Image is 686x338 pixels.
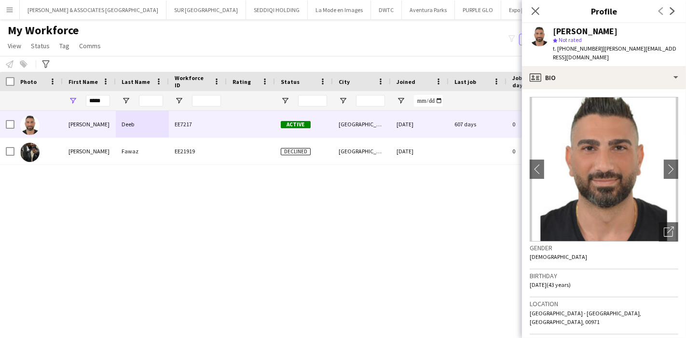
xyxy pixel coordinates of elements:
[8,41,21,50] span: View
[339,96,347,105] button: Open Filter Menu
[63,138,116,164] div: [PERSON_NAME]
[530,271,678,280] h3: Birthday
[530,97,678,242] img: Crew avatar or photo
[507,138,569,164] div: 0
[233,78,251,85] span: Rating
[530,243,678,252] h3: Gender
[169,111,227,137] div: EE7217
[281,121,311,128] span: Active
[20,78,37,85] span: Photo
[40,58,52,70] app-action-btn: Advanced filters
[449,111,507,137] div: 607 days
[559,36,582,43] span: Not rated
[659,222,678,242] div: Open photos pop-in
[63,111,116,137] div: [PERSON_NAME]
[356,95,385,107] input: City Filter Input
[79,41,101,50] span: Comms
[20,116,40,135] img: Fayez Deeb
[246,0,308,19] button: SEDDIQI HOLDING
[69,96,77,105] button: Open Filter Menu
[192,95,221,107] input: Workforce ID Filter Input
[75,40,105,52] a: Comms
[414,95,443,107] input: Joined Filter Input
[116,111,169,137] div: Deeb
[553,27,617,36] div: [PERSON_NAME]
[166,0,246,19] button: SUR [GEOGRAPHIC_DATA]
[397,78,415,85] span: Joined
[175,74,209,89] span: Workforce ID
[308,0,371,19] button: La Mode en Images
[530,281,571,288] span: [DATE] (43 years)
[27,40,54,52] a: Status
[55,40,73,52] a: Tag
[20,143,40,162] img: Fayez Fawaz
[298,95,327,107] input: Status Filter Input
[59,41,69,50] span: Tag
[333,138,391,164] div: [GEOGRAPHIC_DATA]
[522,5,686,17] h3: Profile
[333,111,391,137] div: [GEOGRAPHIC_DATA]
[530,299,678,308] h3: Location
[281,96,289,105] button: Open Filter Menu
[530,310,641,325] span: [GEOGRAPHIC_DATA] - [GEOGRAPHIC_DATA], [GEOGRAPHIC_DATA], 00971
[455,0,501,19] button: PURPLE GLO
[522,66,686,89] div: Bio
[20,0,166,19] button: [PERSON_NAME] & ASSOCIATES [GEOGRAPHIC_DATA]
[553,45,603,52] span: t. [PHONE_NUMBER]
[281,78,300,85] span: Status
[175,96,183,105] button: Open Filter Menu
[402,0,455,19] button: Aventura Parks
[31,41,50,50] span: Status
[69,78,98,85] span: First Name
[8,23,79,38] span: My Workforce
[397,96,405,105] button: Open Filter Menu
[4,40,25,52] a: View
[507,111,569,137] div: 0
[391,138,449,164] div: [DATE]
[116,138,169,164] div: Fawaz
[501,0,582,19] button: Expo [GEOGRAPHIC_DATA]
[86,95,110,107] input: First Name Filter Input
[122,96,130,105] button: Open Filter Menu
[512,74,552,89] span: Jobs (last 90 days)
[530,253,587,260] span: [DEMOGRAPHIC_DATA]
[122,78,150,85] span: Last Name
[553,45,676,61] span: | [PERSON_NAME][EMAIL_ADDRESS][DOMAIN_NAME]
[454,78,476,85] span: Last job
[519,34,567,45] button: Everyone5,702
[281,148,311,155] span: Declined
[391,111,449,137] div: [DATE]
[169,138,227,164] div: EE21919
[339,78,350,85] span: City
[139,95,163,107] input: Last Name Filter Input
[371,0,402,19] button: DWTC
